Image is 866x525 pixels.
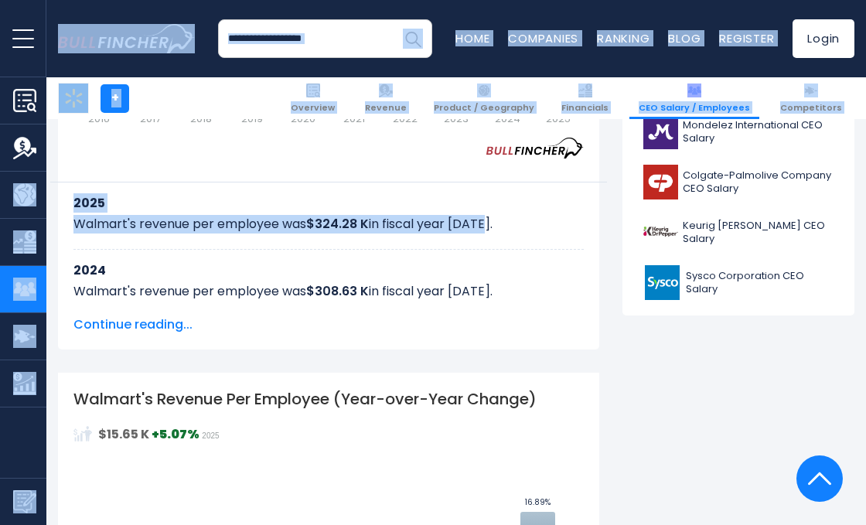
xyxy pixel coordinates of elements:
tspan: 16.89% [525,496,551,508]
img: RevenuePerEmployee.svg [73,424,92,443]
a: Home [455,30,489,46]
span: CEO Salary / Employees [639,102,750,113]
span: Sysco Corporation CEO Salary [686,270,834,296]
p: Walmart's revenue per employee was in fiscal year [DATE]. [73,282,584,301]
span: Continue reading... [73,315,584,334]
a: Ranking [597,30,649,46]
p: Walmart's revenue per employee was in fiscal year [DATE]. [73,215,584,234]
span: Mondelez International CEO Salary [683,119,834,145]
span: 2025 [202,431,219,440]
strong: $15.65 K [98,425,149,443]
img: bullfincher logo [58,24,195,53]
a: Sysco Corporation CEO Salary [634,261,843,304]
a: + [101,84,129,113]
a: Overview [281,77,344,119]
img: CL logo [643,165,678,199]
a: Product / Geography [424,77,544,119]
img: SYY logo [643,265,681,300]
a: Mondelez International CEO Salary [634,111,843,153]
a: CEO Salary / Employees [629,77,759,119]
span: Financials [561,102,609,113]
strong: +5.07% [152,425,199,443]
a: Companies [508,30,578,46]
a: Go to homepage [58,24,218,53]
a: Revenue [356,77,416,119]
span: Product / Geography [434,102,534,113]
span: Keurig [PERSON_NAME] CEO Salary [683,220,834,246]
span: Overview [291,102,335,113]
span: Revenue [365,102,407,113]
button: Search [394,19,432,58]
b: $308.63 K [306,282,369,300]
a: Colgate-Palmolive Company CEO Salary [634,161,843,203]
span: Competitors [780,102,842,113]
tspan: Walmart's Revenue Per Employee (Year-over-Year Change) [73,388,537,410]
img: MDLZ logo [643,114,678,149]
img: WMT logo [59,84,88,113]
a: Competitors [771,77,851,119]
a: Blog [668,30,701,46]
h3: 2024 [73,261,584,280]
span: Colgate-Palmolive Company CEO Salary [683,169,834,196]
a: Login [793,19,854,58]
a: Keurig [PERSON_NAME] CEO Salary [634,211,843,254]
b: $324.28 K [306,215,369,233]
a: Register [719,30,774,46]
a: Financials [552,77,618,119]
h3: 2025 [73,193,584,213]
img: KDP logo [643,215,678,250]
